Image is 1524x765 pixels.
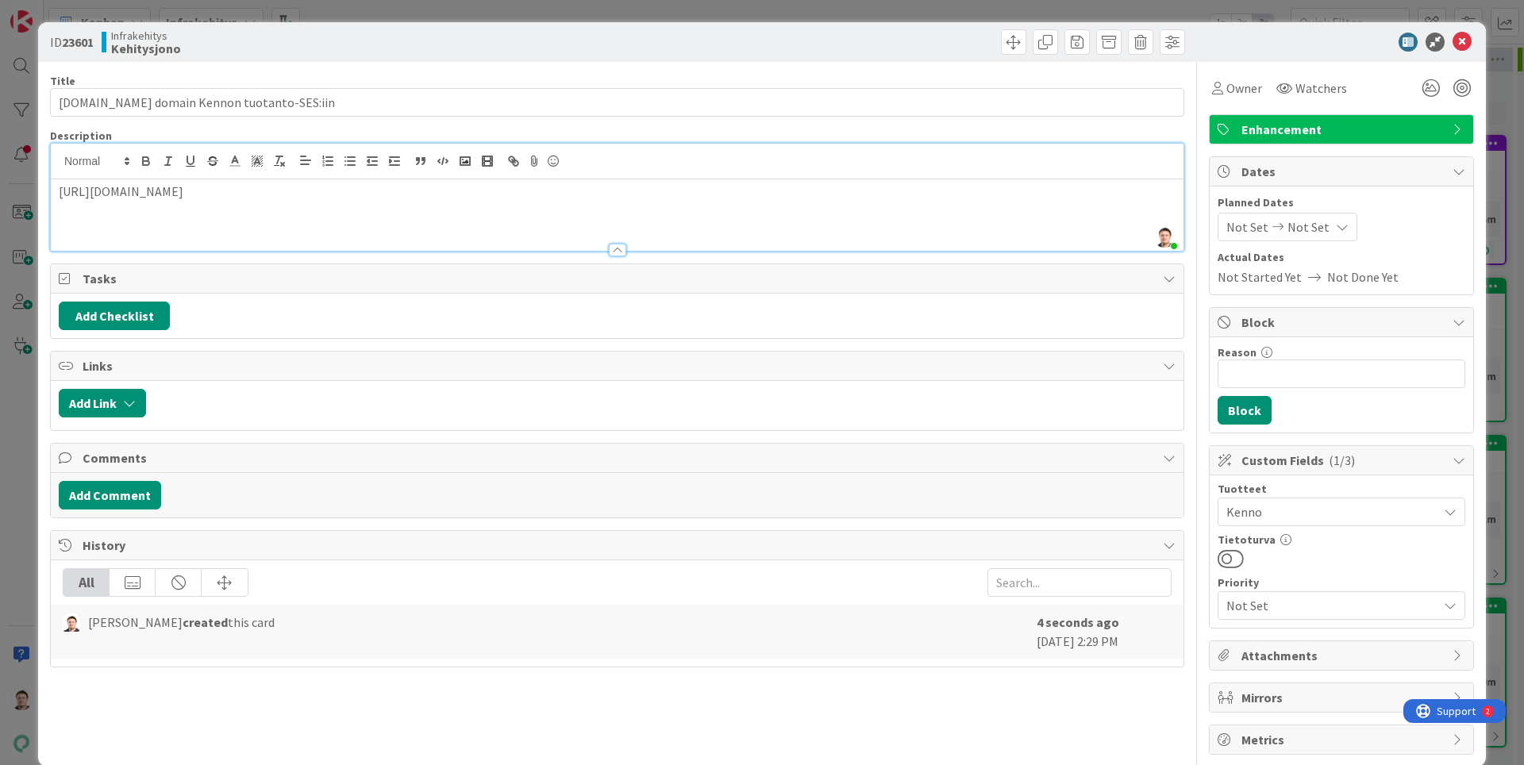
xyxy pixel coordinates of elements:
[1218,396,1272,425] button: Block
[88,613,275,632] span: [PERSON_NAME] this card
[111,29,181,42] span: Infrakehitys
[1287,217,1330,236] span: Not Set
[1241,646,1445,665] span: Attachments
[83,269,1155,288] span: Tasks
[1295,79,1347,98] span: Watchers
[83,6,87,19] div: 2
[59,302,170,330] button: Add Checklist
[1218,534,1465,545] div: Tietoturva
[1218,249,1465,266] span: Actual Dates
[1226,502,1437,521] span: Kenno
[63,614,80,632] img: TG
[83,536,1155,555] span: History
[1218,345,1257,359] label: Reason
[83,356,1155,375] span: Links
[1241,120,1445,139] span: Enhancement
[62,34,94,50] b: 23601
[33,2,72,21] span: Support
[987,568,1172,597] input: Search...
[59,481,161,509] button: Add Comment
[1241,688,1445,707] span: Mirrors
[1218,267,1302,286] span: Not Started Yet
[63,569,110,596] div: All
[1226,594,1430,617] span: Not Set
[1241,162,1445,181] span: Dates
[1329,452,1355,468] span: ( 1/3 )
[1327,267,1399,286] span: Not Done Yet
[50,88,1184,117] input: type card name here...
[1241,730,1445,749] span: Metrics
[1153,225,1176,248] img: kWwg3ioFEd9OAiWkb1MriuCTSdeObmx7.png
[1218,483,1465,494] div: Tuotteet
[1241,451,1445,470] span: Custom Fields
[1218,577,1465,588] div: Priority
[1037,613,1172,651] div: [DATE] 2:29 PM
[83,448,1155,467] span: Comments
[50,129,112,143] span: Description
[50,74,75,88] label: Title
[183,614,228,630] b: created
[1218,194,1465,211] span: Planned Dates
[1037,614,1119,630] b: 4 seconds ago
[111,42,181,55] b: Kehitysjono
[1226,217,1268,236] span: Not Set
[59,389,146,417] button: Add Link
[59,183,1176,201] p: [URL][DOMAIN_NAME]
[1226,79,1262,98] span: Owner
[50,33,94,52] span: ID
[1241,313,1445,332] span: Block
